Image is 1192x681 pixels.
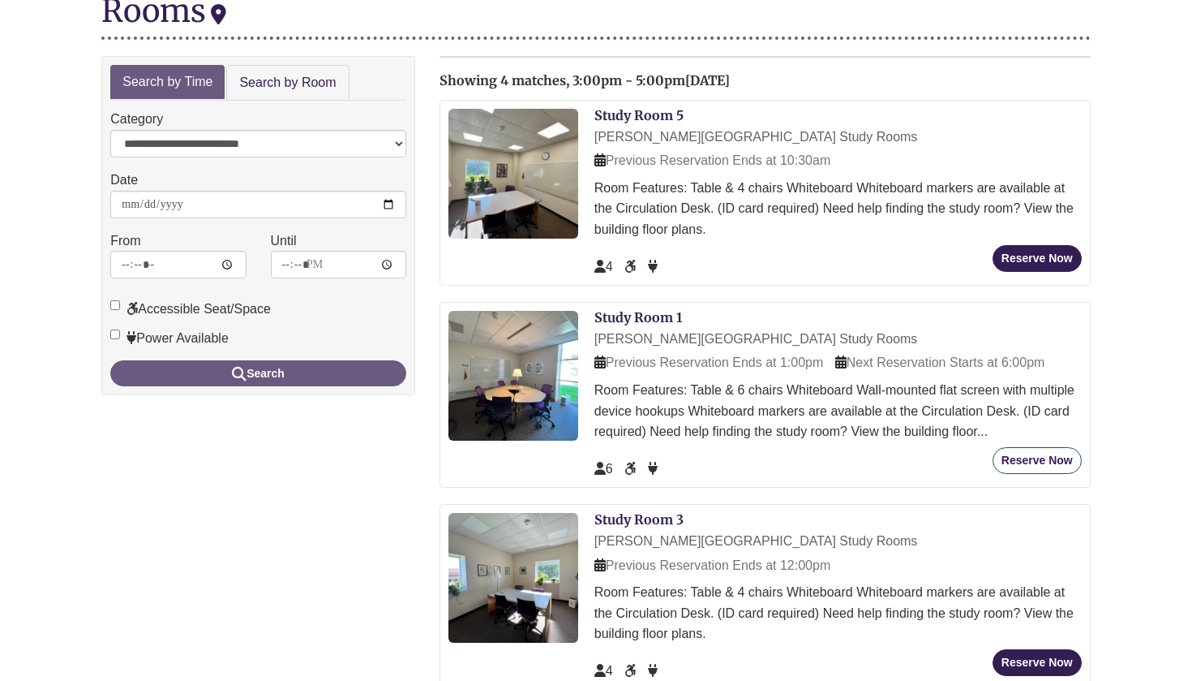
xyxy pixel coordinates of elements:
[594,153,830,167] span: Previous Reservation Ends at 10:30am
[448,513,578,643] img: Study Room 3
[110,330,120,339] input: Power Available
[448,109,578,239] img: Study Room 5
[110,231,140,252] label: From
[110,65,225,100] a: Search by Time
[439,74,1091,88] h2: Showing 4 matches
[993,447,1082,474] button: Reserve Now
[648,462,658,476] span: Power Available
[594,380,1082,442] div: Room Features: Table & 6 chairs Whiteboard Wall-mounted flat screen with multiple device hookups ...
[624,260,639,274] span: Accessible Seat/Space
[594,462,613,476] span: The capacity of this space
[566,72,730,88] span: , 3:00pm - 5:00pm[DATE]
[993,649,1082,676] button: Reserve Now
[110,109,163,130] label: Category
[594,127,1082,148] div: [PERSON_NAME][GEOGRAPHIC_DATA] Study Rooms
[448,311,578,441] img: Study Room 1
[594,582,1082,644] div: Room Features: Table & 4 chairs Whiteboard Whiteboard markers are available at the Circulation De...
[110,360,406,386] button: Search
[594,260,613,274] span: The capacity of this space
[594,329,1082,350] div: [PERSON_NAME][GEOGRAPHIC_DATA] Study Rooms
[594,664,613,678] span: The capacity of this space
[110,299,271,320] label: Accessible Seat/Space
[110,300,120,310] input: Accessible Seat/Space
[110,328,229,349] label: Power Available
[835,356,1045,369] span: Next Reservation Starts at 6:00pm
[624,462,639,476] span: Accessible Seat/Space
[110,170,138,191] label: Date
[594,309,682,325] a: Study Room 1
[226,65,349,101] a: Search by Room
[594,531,1082,552] div: [PERSON_NAME][GEOGRAPHIC_DATA] Study Rooms
[594,356,824,369] span: Previous Reservation Ends at 1:00pm
[594,178,1082,240] div: Room Features: Table & 4 chairs Whiteboard Whiteboard markers are available at the Circulation De...
[993,245,1082,272] button: Reserve Now
[648,664,658,678] span: Power Available
[648,260,658,274] span: Power Available
[624,664,639,678] span: Accessible Seat/Space
[594,107,684,123] a: Study Room 5
[594,511,684,528] a: Study Room 3
[594,558,830,572] span: Previous Reservation Ends at 12:00pm
[271,231,297,252] label: Until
